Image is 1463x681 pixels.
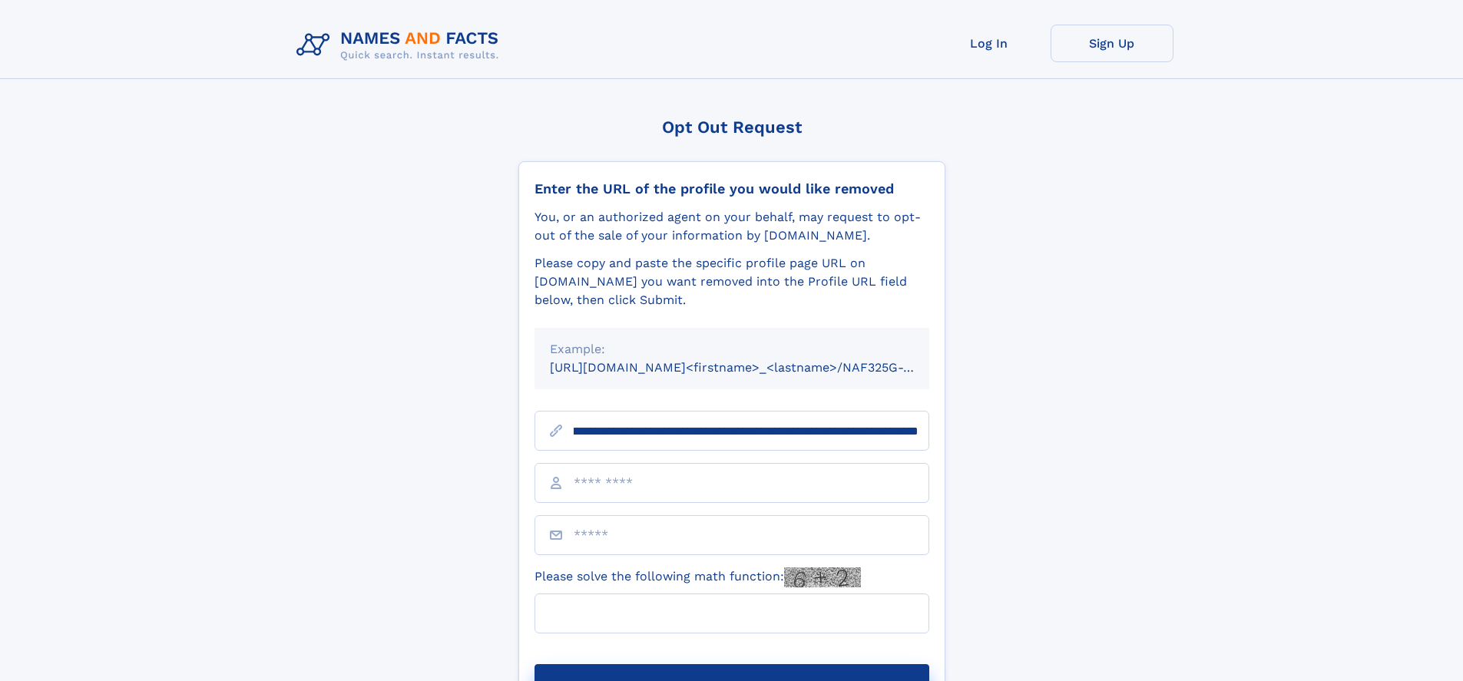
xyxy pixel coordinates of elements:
[535,180,929,197] div: Enter the URL of the profile you would like removed
[535,254,929,309] div: Please copy and paste the specific profile page URL on [DOMAIN_NAME] you want removed into the Pr...
[290,25,511,66] img: Logo Names and Facts
[518,117,945,137] div: Opt Out Request
[535,208,929,245] div: You, or an authorized agent on your behalf, may request to opt-out of the sale of your informatio...
[928,25,1051,62] a: Log In
[550,340,914,359] div: Example:
[535,567,861,587] label: Please solve the following math function:
[1051,25,1173,62] a: Sign Up
[550,360,958,375] small: [URL][DOMAIN_NAME]<firstname>_<lastname>/NAF325G-xxxxxxxx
